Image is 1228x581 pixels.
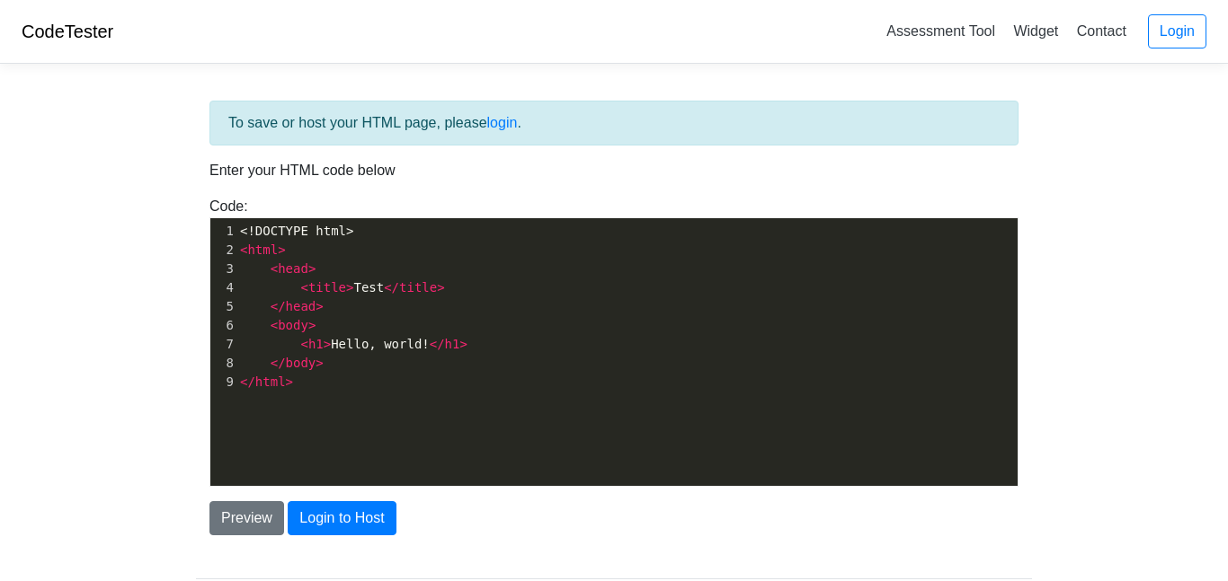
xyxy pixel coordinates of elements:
[308,337,324,351] span: h1
[278,261,308,276] span: head
[278,242,285,257] span: >
[209,101,1019,145] div: To save or host your HTML page, please .
[271,356,286,370] span: </
[286,356,316,370] span: body
[210,354,236,373] div: 8
[286,374,293,389] span: >
[308,280,346,295] span: title
[286,299,316,313] span: head
[271,261,278,276] span: <
[1006,16,1065,46] a: Widget
[384,280,399,295] span: </
[459,337,467,351] span: >
[196,196,1032,487] div: Code:
[1070,16,1134,46] a: Contact
[247,242,278,257] span: html
[316,299,323,313] span: >
[399,280,437,295] span: title
[288,501,396,535] button: Login to Host
[210,241,236,260] div: 2
[210,260,236,278] div: 3
[210,297,236,316] div: 5
[255,374,286,389] span: html
[210,316,236,335] div: 6
[300,280,307,295] span: <
[271,299,286,313] span: </
[22,22,113,41] a: CodeTester
[240,337,467,351] span: Hello, world!
[240,280,445,295] span: Test
[278,318,308,332] span: body
[445,337,460,351] span: h1
[209,160,1019,181] p: Enter your HTML code below
[240,374,255,389] span: </
[240,224,353,238] span: <!DOCTYPE html>
[308,318,316,332] span: >
[210,373,236,392] div: 9
[437,280,444,295] span: >
[210,278,236,297] div: 4
[487,115,518,130] a: login
[210,335,236,354] div: 7
[1148,14,1206,48] a: Login
[209,501,284,535] button: Preview
[324,337,331,351] span: >
[210,222,236,241] div: 1
[300,337,307,351] span: <
[430,337,445,351] span: </
[346,280,353,295] span: >
[879,16,1002,46] a: Assessment Tool
[316,356,323,370] span: >
[308,261,316,276] span: >
[271,318,278,332] span: <
[240,242,247,257] span: <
